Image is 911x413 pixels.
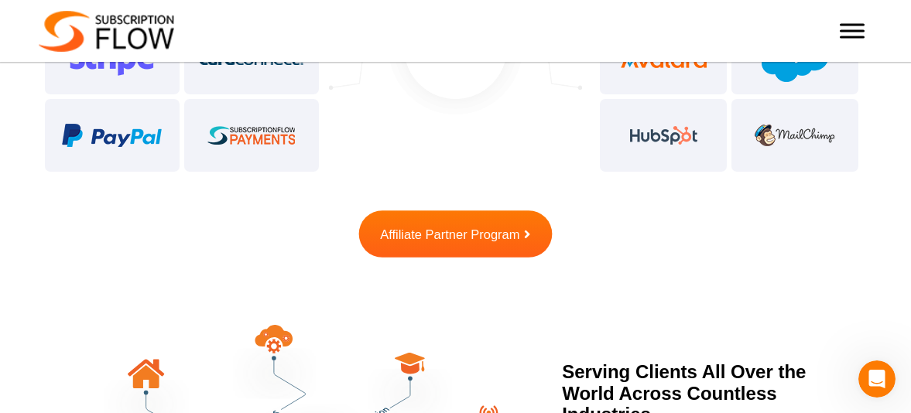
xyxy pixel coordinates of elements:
[39,11,174,52] img: Subscriptionflow
[380,227,519,241] span: Affiliate Partner Program
[840,23,865,38] button: Toggle Menu
[858,360,896,398] iframe: Intercom live chat
[359,210,553,258] a: Affiliate Partner Program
